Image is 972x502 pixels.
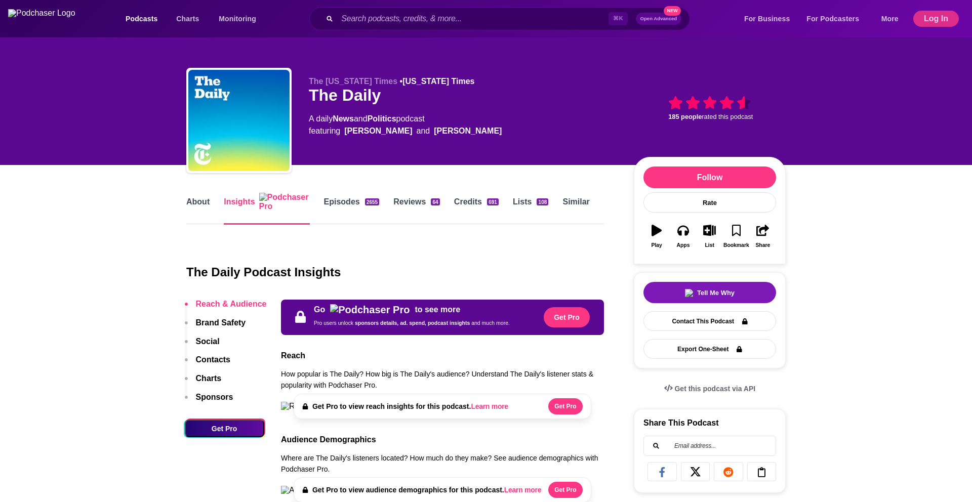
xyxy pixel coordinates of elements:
[537,198,548,205] div: 108
[609,12,627,25] span: ⌘ K
[330,304,410,316] img: Podchaser Pro
[281,351,305,360] h3: Reach
[454,193,499,225] a: Credits691
[431,198,440,205] div: 64
[176,12,199,26] span: Charts
[544,307,590,327] button: Get Pro
[330,304,410,316] a: Pro website
[643,166,776,188] button: Follow
[800,11,874,27] button: open menu
[747,462,777,481] a: Copy Link
[697,218,723,255] button: List
[670,218,696,255] button: Apps
[333,114,354,123] a: News
[487,198,499,205] div: 691
[434,125,502,137] a: Sabrina Tavernise
[344,125,412,137] a: Michael Barbaro
[685,289,693,297] img: tell me why sparkle
[664,6,681,16] span: New
[640,16,677,21] span: Open Advanced
[8,9,105,28] img: Podchaser - Follow, Share and Rate Podcasts
[504,486,544,494] button: Learn more
[913,11,959,27] button: Log In
[681,462,710,481] a: Share on X/Twitter
[714,462,743,481] a: Share on Reddit
[402,77,474,86] a: [US_STATE] Times
[548,398,583,414] button: Get Pro
[643,282,776,303] button: tell me why sparkleTell Me Why
[281,452,604,475] p: Where are The Daily's listeners located? How much do they make? See audience demographics with Po...
[196,355,230,364] p: Contacts
[643,311,776,331] a: Contact This Podcast
[365,198,380,205] div: 2655
[355,320,471,326] span: sponsors details, ad. spend, podcast insights
[656,377,763,401] a: Get this podcast via API
[643,192,776,213] div: Rate
[185,393,233,411] button: Sponsors
[643,218,670,255] button: Play
[643,339,776,359] button: Export One-Sheet
[312,486,539,494] h4: Get Pro to view audience demographics for this podcast.
[126,12,157,26] span: Podcasts
[185,300,267,318] button: Reach & Audience
[744,12,790,26] span: For Business
[196,374,222,383] p: Charts
[674,385,755,393] span: Get this podcast via API
[281,368,604,391] p: How popular is The Daily? How big is The Daily's audience? Understand The Daily's listener stats ...
[354,114,368,123] span: and
[281,435,376,444] h3: Audience Demographics
[702,113,753,120] span: rated this podcast
[881,12,899,26] span: More
[471,402,511,410] button: Learn more
[170,11,206,27] a: Charts
[212,11,269,27] button: open menu
[185,374,222,393] button: Charts
[186,193,210,225] a: About
[874,11,912,27] button: open menu
[652,436,767,455] input: Email address...
[750,218,776,255] button: Share
[513,193,548,225] a: Lists108
[393,193,440,225] a: Reviews64
[636,13,682,25] button: Open AdvancedNew
[219,12,256,26] span: Monitoring
[186,265,341,279] h1: The Daily Podcast Insights
[651,242,662,248] div: Play
[337,11,609,26] input: Search podcasts, credits, & more...
[224,193,309,225] a: InsightsPodchaser Pro
[647,462,677,481] a: Share on Facebook
[548,482,583,498] button: Get Pro
[188,70,290,171] img: The Daily
[319,7,700,30] div: Search podcasts, credits, & more...
[309,125,502,137] span: featuring
[309,113,502,137] div: A daily podcast
[634,77,786,140] div: 185 peoplerated this podcast
[417,125,430,137] span: and
[196,393,233,402] p: Sponsors
[185,355,230,374] button: Contacts
[705,242,714,248] div: List
[196,318,246,327] p: Brand Safety
[185,337,220,356] button: Social
[196,300,267,309] p: Reach & Audience
[562,193,589,225] a: Similar
[806,12,859,26] span: For Podcasters
[737,11,803,27] button: open menu
[368,114,396,123] a: Politics
[697,289,735,297] span: Tell Me Why
[415,305,460,314] p: to see more
[324,193,380,225] a: Episodes2655
[643,436,776,456] div: Search followers
[118,11,171,27] button: open menu
[185,318,246,337] button: Brand Safety
[643,419,719,428] h3: Share This Podcast
[723,242,749,248] div: Bookmark
[314,316,510,331] p: Pro users unlock and much more.
[185,420,264,437] button: Get Pro
[755,242,770,248] div: Share
[668,113,702,120] span: 185 people
[259,193,314,211] img: Podchaser Pro
[723,218,750,255] button: Bookmark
